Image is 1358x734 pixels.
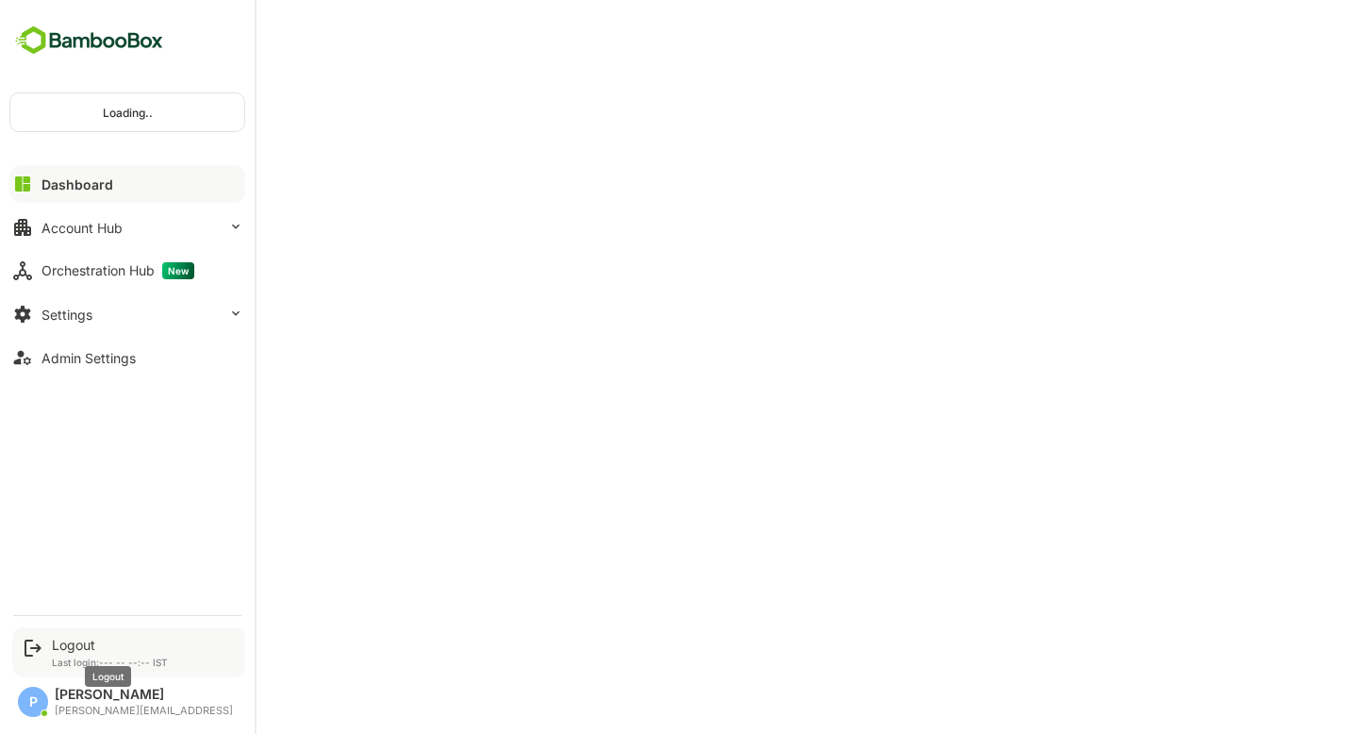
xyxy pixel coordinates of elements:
[18,687,48,717] div: P
[41,350,136,366] div: Admin Settings
[41,176,113,192] div: Dashboard
[9,165,245,203] button: Dashboard
[9,23,169,58] img: BambooboxFullLogoMark.5f36c76dfaba33ec1ec1367b70bb1252.svg
[9,295,245,333] button: Settings
[52,657,168,668] p: Last login: --- -- --:-- IST
[9,339,245,376] button: Admin Settings
[55,705,233,717] div: [PERSON_NAME][EMAIL_ADDRESS]
[162,262,194,279] span: New
[10,93,244,131] div: Loading..
[41,262,194,279] div: Orchestration Hub
[41,307,92,323] div: Settings
[9,209,245,246] button: Account Hub
[41,220,123,236] div: Account Hub
[52,637,168,653] div: Logout
[9,252,245,290] button: Orchestration HubNew
[55,687,233,703] div: [PERSON_NAME]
